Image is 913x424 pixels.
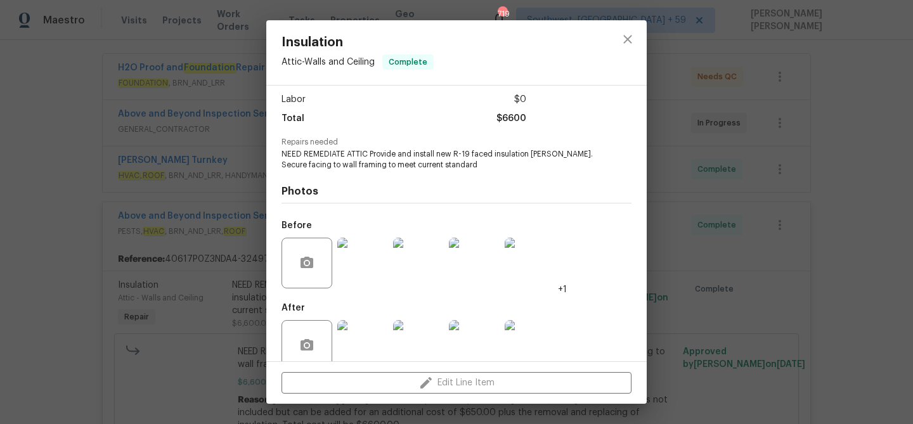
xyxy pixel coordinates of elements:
[558,283,567,296] span: +1
[384,56,432,68] span: Complete
[496,110,526,128] span: $6600
[282,110,304,128] span: Total
[282,149,597,170] span: NEED REMEDIATE ATTIC Provide and install new R-19 faced insulation [PERSON_NAME]. Secure facing t...
[282,304,305,312] h5: After
[498,8,507,20] div: 719
[282,91,306,109] span: Labor
[282,221,312,230] h5: Before
[514,91,526,109] span: $0
[282,185,631,198] h4: Photos
[612,24,643,55] button: close
[282,58,375,67] span: Attic - Walls and Ceiling
[282,35,434,49] span: Insulation
[282,138,631,146] span: Repairs needed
